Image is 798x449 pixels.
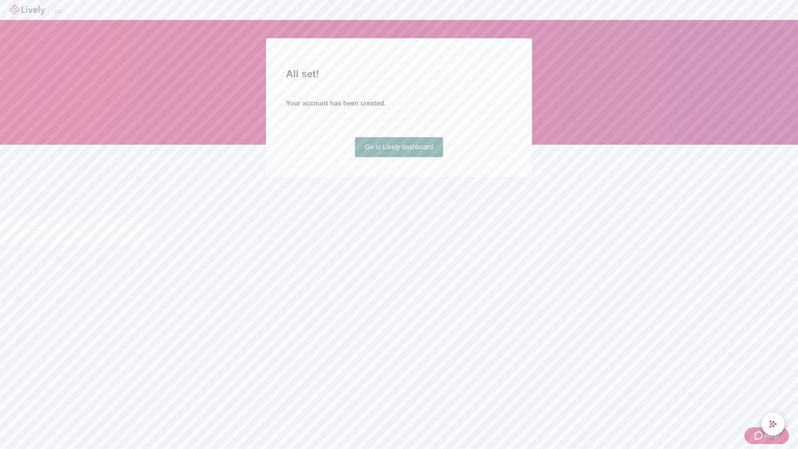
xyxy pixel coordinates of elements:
[754,431,764,441] svg: Zendesk support icon
[769,420,777,428] svg: Lively AI Assistant
[286,67,512,81] h2: All set!
[55,10,62,13] button: Log out
[744,427,789,444] button: Zendesk support iconHelp
[355,137,443,157] a: Go to Lively dashboard
[286,99,512,109] h4: Your account has been created.
[761,412,785,436] button: chat
[764,431,779,441] span: Help
[10,5,45,15] img: Lively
